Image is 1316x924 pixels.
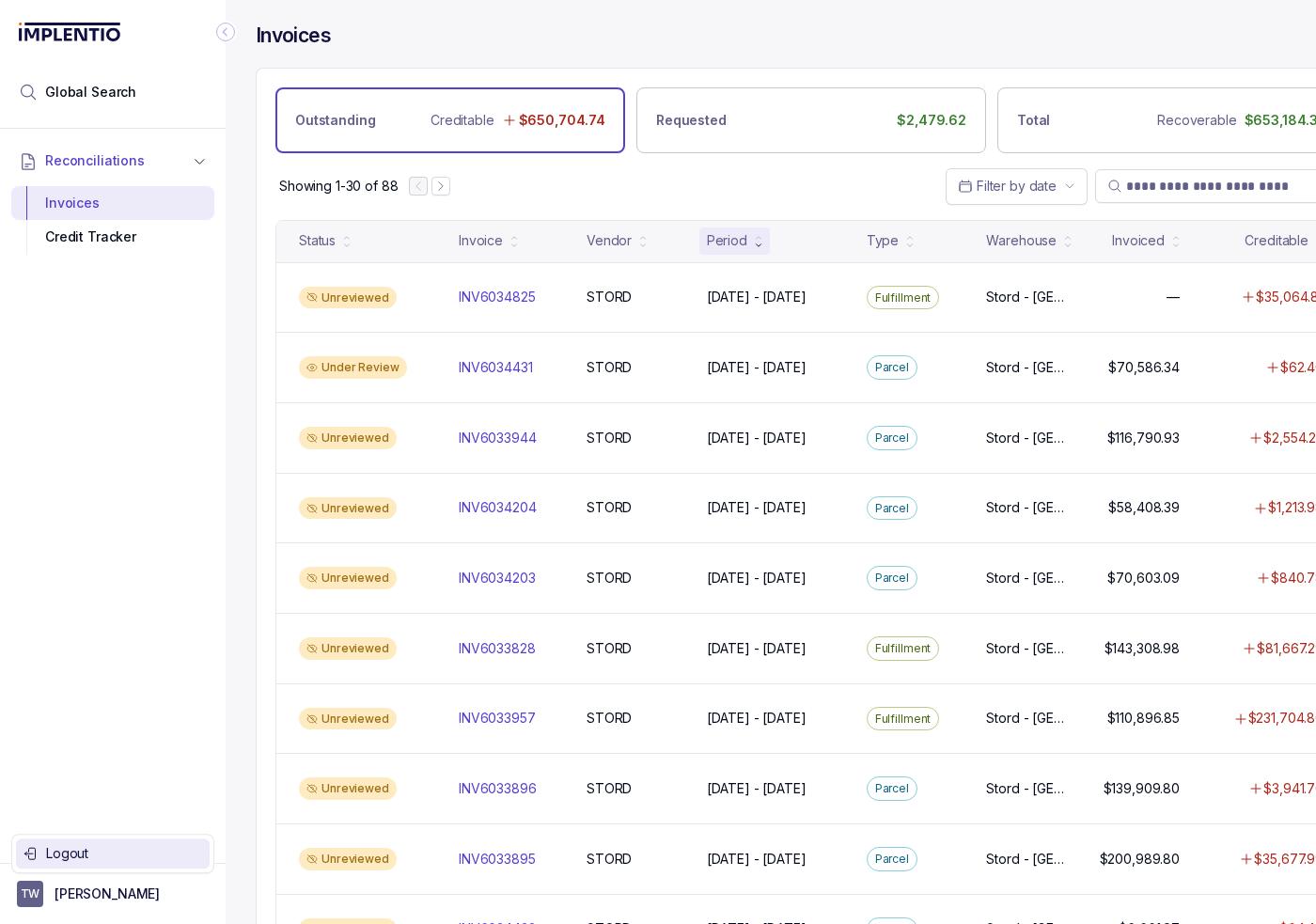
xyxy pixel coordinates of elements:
p: [DATE] - [DATE] [707,358,807,377]
button: User initials[PERSON_NAME] [17,881,209,907]
div: Under Review [299,356,407,379]
p: Stord - [GEOGRAPHIC_DATA] [986,358,1069,377]
p: INV6034203 [459,569,536,587]
p: Stord - [GEOGRAPHIC_DATA] [986,429,1069,447]
p: — [1167,288,1180,306]
p: Creditable [431,111,494,130]
p: $2,479.62 [897,111,966,130]
p: INV6034204 [459,498,537,517]
p: Parcel [875,779,909,798]
div: Collapse Icon [214,21,237,43]
p: STORD [587,358,632,377]
p: Total [1017,111,1050,130]
p: $200,989.80 [1100,850,1180,869]
p: Stord - [GEOGRAPHIC_DATA] [986,779,1069,798]
p: INV6033944 [459,429,537,447]
p: STORD [587,498,632,517]
p: Parcel [875,499,909,518]
div: Unreviewed [299,848,397,870]
div: Invoice [459,231,503,250]
p: Recoverable [1157,111,1236,130]
p: Logout [46,844,202,863]
p: INV6033828 [459,639,536,658]
p: [DATE] - [DATE] [707,639,807,658]
p: $70,603.09 [1107,569,1180,587]
div: Unreviewed [299,637,397,660]
p: STORD [587,288,632,306]
p: $143,308.98 [1104,639,1180,658]
p: Fulfillment [875,639,932,658]
p: INV6033957 [459,709,536,728]
search: Date Range Picker [958,177,1057,196]
p: Stord - [GEOGRAPHIC_DATA] [986,639,1069,658]
p: Outstanding [295,111,375,130]
div: Credit Tracker [26,220,199,254]
p: INV6034431 [459,358,533,377]
div: Unreviewed [299,287,397,309]
div: Warehouse [986,231,1057,250]
div: Invoices [26,186,199,220]
div: Vendor [587,231,632,250]
p: [DATE] - [DATE] [707,288,807,306]
p: [DATE] - [DATE] [707,569,807,587]
p: Requested [656,111,727,130]
div: Unreviewed [299,497,397,520]
p: INV6033895 [459,850,536,869]
p: Stord - [GEOGRAPHIC_DATA] [986,569,1069,587]
div: Unreviewed [299,427,397,449]
div: Remaining page entries [279,177,398,196]
p: Stord - [GEOGRAPHIC_DATA] [986,850,1069,869]
p: $58,408.39 [1108,498,1180,517]
p: Parcel [875,850,909,869]
p: $116,790.93 [1107,429,1180,447]
span: Global Search [45,83,136,102]
h4: Invoices [256,23,331,49]
p: STORD [587,709,632,728]
p: $139,909.80 [1104,779,1180,798]
p: Parcel [875,358,909,377]
div: Unreviewed [299,777,397,800]
div: Type [867,231,899,250]
p: STORD [587,639,632,658]
p: [DATE] - [DATE] [707,498,807,517]
p: INV6034825 [459,288,536,306]
p: INV6033896 [459,779,537,798]
p: Stord - [GEOGRAPHIC_DATA] [986,288,1069,306]
div: Unreviewed [299,567,397,589]
p: STORD [587,569,632,587]
div: Unreviewed [299,708,397,730]
button: Date Range Picker [946,168,1088,204]
span: Reconciliations [45,151,145,170]
p: STORD [587,779,632,798]
p: [DATE] - [DATE] [707,850,807,869]
p: [DATE] - [DATE] [707,779,807,798]
div: Status [299,231,336,250]
p: Showing 1-30 of 88 [279,177,398,196]
button: Next Page [431,177,450,196]
p: $70,586.34 [1108,358,1180,377]
div: Period [707,231,747,250]
p: Parcel [875,429,909,447]
div: Creditable [1245,231,1308,250]
p: STORD [587,850,632,869]
p: Parcel [875,569,909,587]
div: Invoiced [1112,231,1165,250]
button: Reconciliations [11,140,214,181]
p: STORD [587,429,632,447]
div: Reconciliations [11,182,214,258]
span: User initials [17,881,43,907]
p: Fulfillment [875,289,932,307]
p: $110,896.85 [1107,709,1180,728]
p: Stord - [GEOGRAPHIC_DATA] [986,498,1069,517]
p: [DATE] - [DATE] [707,709,807,728]
span: Filter by date [977,178,1057,194]
p: Fulfillment [875,710,932,728]
p: [PERSON_NAME] [55,885,160,903]
p: Stord - [GEOGRAPHIC_DATA] [986,709,1069,728]
p: $650,704.74 [519,111,605,130]
p: [DATE] - [DATE] [707,429,807,447]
